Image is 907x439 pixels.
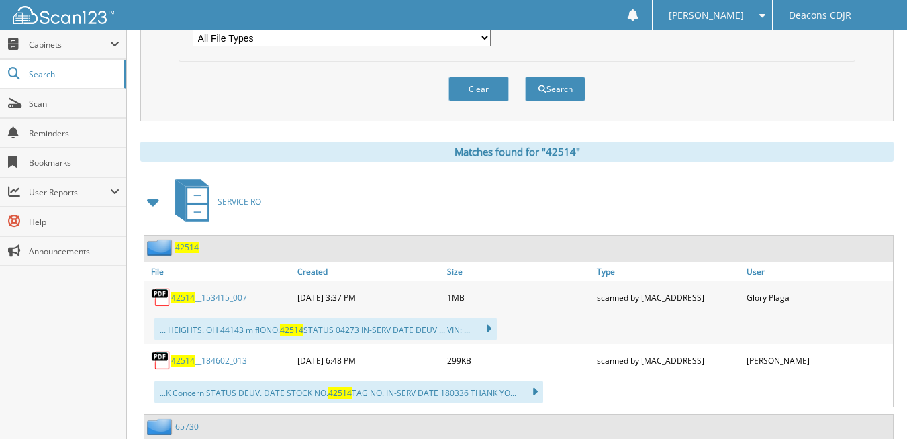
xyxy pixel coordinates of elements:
span: Search [29,68,117,80]
a: SERVICE RO [167,175,261,228]
button: Search [525,77,585,101]
div: 1MB [444,284,593,311]
iframe: Chat Widget [840,375,907,439]
span: Help [29,216,120,228]
div: [PERSON_NAME] [743,347,893,374]
img: scan123-logo-white.svg [13,6,114,24]
a: Type [593,262,743,281]
span: [PERSON_NAME] [669,11,744,19]
span: User Reports [29,187,110,198]
a: 65730 [175,421,199,432]
a: 42514__184602_013 [171,355,247,367]
div: ...K Concern STATUS DEUV. DATE STOCK NO. TAG NO. IN-SERV DATE 180336 THANK YO... [154,381,543,403]
span: 42514 [280,324,303,336]
a: File [144,262,294,281]
div: [DATE] 6:48 PM [294,347,444,374]
div: scanned by [MAC_ADDRESS] [593,347,743,374]
img: folder2.png [147,418,175,435]
button: Clear [448,77,509,101]
span: Announcements [29,246,120,257]
div: scanned by [MAC_ADDRESS] [593,284,743,311]
div: [DATE] 3:37 PM [294,284,444,311]
span: Reminders [29,128,120,139]
div: Glory Plaga [743,284,893,311]
a: Created [294,262,444,281]
a: User [743,262,893,281]
a: 42514 [175,242,199,253]
img: PDF.png [151,350,171,371]
span: 42514 [171,292,195,303]
a: 42514__153415_007 [171,292,247,303]
span: 42514 [328,387,352,399]
div: Matches found for "42514" [140,142,894,162]
span: Deacons CDJR [789,11,851,19]
a: Size [444,262,593,281]
div: 299KB [444,347,593,374]
span: Bookmarks [29,157,120,168]
div: ... HEIGHTS. OH 44143 m flONO. STATUS 04273 IN-SERV DATE DEUV ... VIN: ... [154,318,497,340]
span: Scan [29,98,120,109]
span: SERVICE RO [218,196,261,207]
span: Cabinets [29,39,110,50]
span: 42514 [171,355,195,367]
img: PDF.png [151,287,171,307]
img: folder2.png [147,239,175,256]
